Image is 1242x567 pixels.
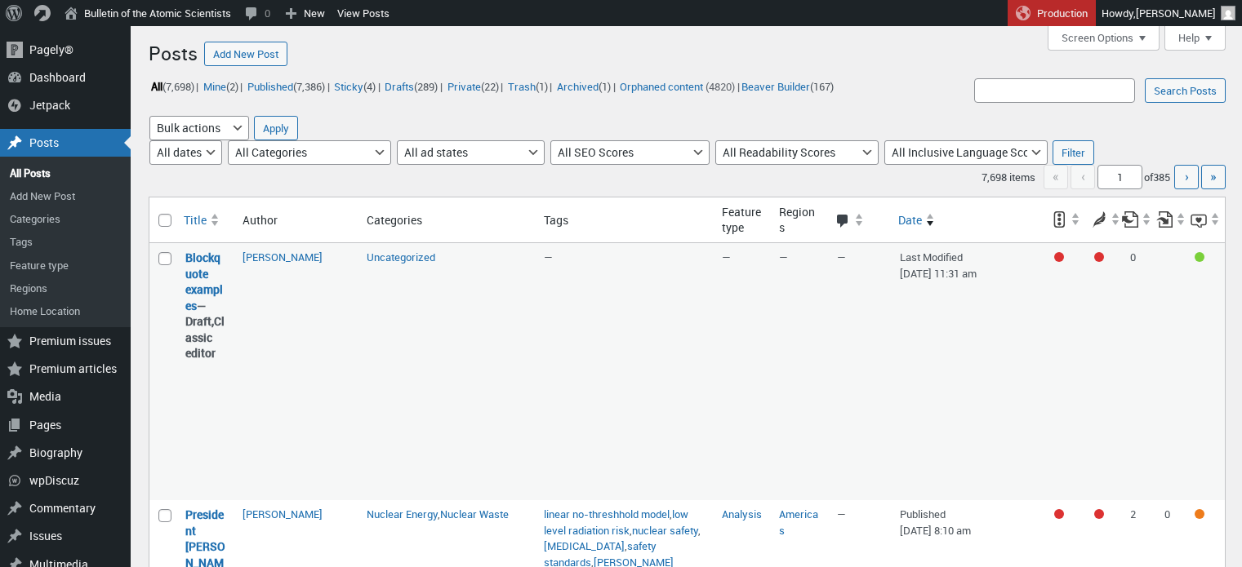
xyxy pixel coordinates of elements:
[1191,205,1221,234] a: Inclusive language score
[204,42,287,66] a: Add New Post
[505,76,552,97] li: |
[544,507,670,521] a: linear no-threshhold model
[1164,26,1226,51] button: Help
[149,77,196,95] a: All(7,698)
[245,76,329,97] li: |
[162,79,194,94] span: (7,698)
[1153,170,1170,184] span: 385
[226,79,238,94] span: (2)
[440,507,509,521] a: Nuclear Waste
[1054,252,1064,262] div: Focus keyphrase not set
[1071,165,1095,189] span: ‹
[632,523,698,538] a: nuclear safety
[771,197,828,243] th: Regions
[185,250,226,361] strong: —
[201,77,240,95] a: Mine(2)
[837,507,846,521] span: —
[1195,509,1204,519] div: Potentially non-inclusive
[383,77,440,95] a: Drafts(289)
[544,538,625,553] a: [MEDICAL_DATA]
[810,79,834,94] span: (167)
[1122,243,1156,500] td: 0
[149,76,198,97] li: |
[1094,509,1104,519] div: Needs improvement
[1174,165,1199,189] a: Next page
[185,250,223,313] a: “Blockquote examples” (Edit)
[898,212,922,228] span: Date
[185,313,225,361] span: Classic editor
[332,76,381,97] li: |
[1144,170,1172,184] span: of
[445,76,503,97] li: |
[505,77,550,95] a: Trash(1)
[383,76,443,97] li: |
[245,77,327,95] a: Published(7,386)
[177,206,234,235] a: Title Sort ascending.
[1054,509,1064,519] div: Focus keyphrase not set
[1145,78,1226,103] input: Search Posts
[185,313,214,329] span: Draft,
[1094,252,1104,262] div: Needs improvement
[367,507,438,521] a: Nuclear Energy
[363,79,376,94] span: (4)
[1082,205,1121,234] a: Readability score
[367,250,435,264] a: Uncategorized
[358,197,536,243] th: Categories
[1156,205,1186,234] a: Received internal links
[184,212,207,228] span: Title
[1201,165,1226,189] a: Last page
[1185,167,1189,185] span: ›
[243,507,323,521] a: [PERSON_NAME]
[1136,6,1216,20] span: [PERSON_NAME]
[714,197,771,243] th: Feature type
[149,34,198,69] h1: Posts
[618,77,706,95] a: Orphaned content
[332,77,378,95] a: Sticky(4)
[837,250,846,264] span: —
[544,250,553,264] span: —
[1195,252,1204,262] div: Good
[599,79,611,94] span: (1)
[1122,205,1152,234] a: Outgoing internal links
[445,77,501,95] a: Private(22)
[892,243,1042,500] td: Last Modified [DATE] 11:31 am
[201,76,243,97] li: |
[149,76,836,97] ul: |
[243,250,323,264] a: [PERSON_NAME]
[618,76,735,97] li: (4820)
[982,170,1035,184] span: 7,698 items
[1048,26,1160,51] button: Screen Options
[1210,167,1217,185] span: »
[1053,140,1094,165] input: Filter
[414,79,438,94] span: (289)
[554,77,612,95] a: Archived(1)
[293,79,325,94] span: (7,386)
[740,77,836,95] a: Beaver Builder(167)
[1044,165,1068,189] span: «
[892,206,1042,235] a: Date
[254,116,298,140] input: Apply
[544,507,688,538] a: low level radiation risk
[234,197,358,243] th: Author
[536,79,548,94] span: (1)
[835,214,851,230] span: Comments
[536,197,714,243] th: Tags
[481,79,499,94] span: (22)
[722,250,731,264] span: —
[829,206,892,235] a: Comments Sort ascending.
[779,507,818,538] a: Americas
[1042,205,1081,234] a: SEO score
[554,76,615,97] li: |
[722,507,762,521] a: Analysis
[779,250,788,264] span: —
